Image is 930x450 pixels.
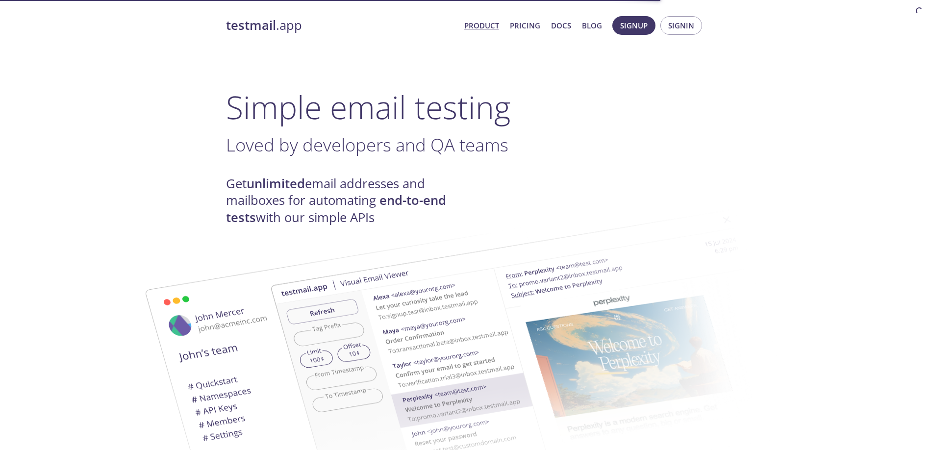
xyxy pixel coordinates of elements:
span: Signup [620,19,648,32]
button: Signin [660,16,702,35]
button: Signup [612,16,655,35]
a: Blog [582,19,602,32]
a: testmail.app [226,17,456,34]
a: Docs [551,19,571,32]
h4: Get email addresses and mailboxes for automating with our simple APIs [226,175,465,226]
strong: end-to-end tests [226,192,446,225]
a: Pricing [510,19,540,32]
strong: unlimited [247,175,305,192]
a: Product [464,19,499,32]
span: Loved by developers and QA teams [226,132,508,157]
h1: Simple email testing [226,88,704,126]
strong: testmail [226,17,276,34]
span: Signin [668,19,694,32]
